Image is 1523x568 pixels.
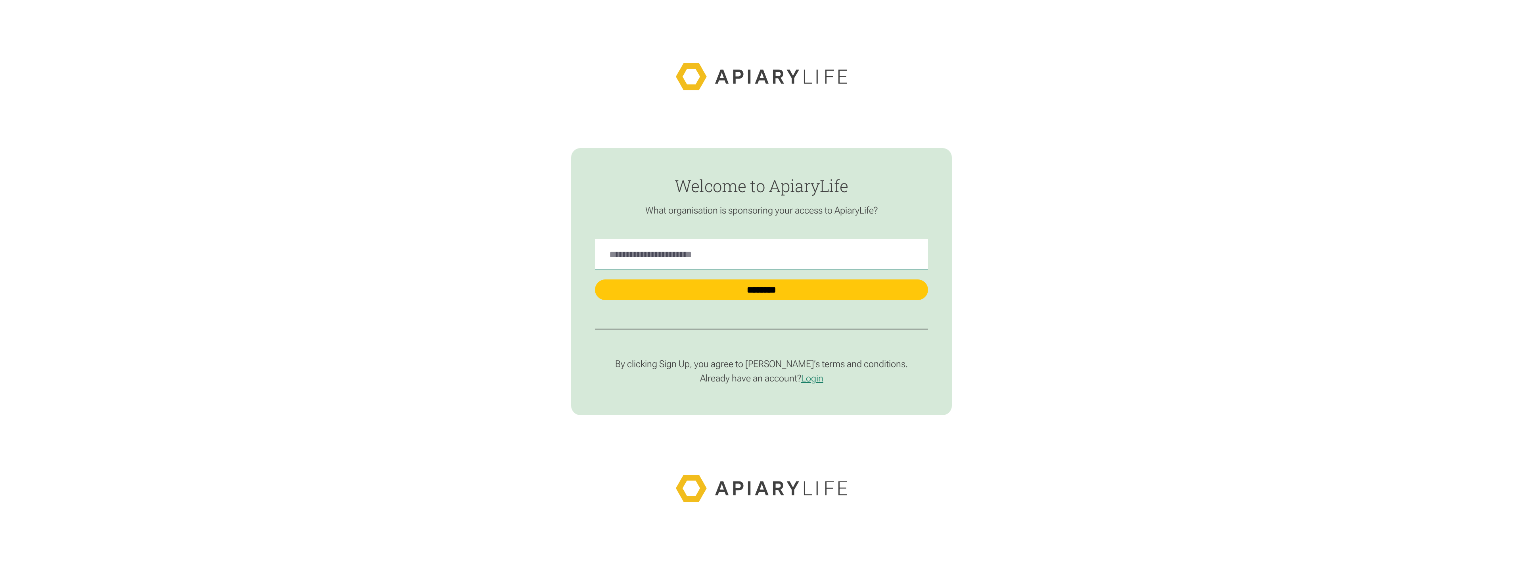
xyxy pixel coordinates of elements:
p: What organisation is sponsoring your access to ApiaryLife? [595,204,928,216]
h1: Welcome to ApiaryLife [595,177,928,195]
p: By clicking Sign Up, you agree to [PERSON_NAME]’s terms and conditions. [595,358,928,370]
form: find-employer [571,148,952,415]
a: Login [801,373,823,384]
p: Already have an account? [595,372,928,384]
